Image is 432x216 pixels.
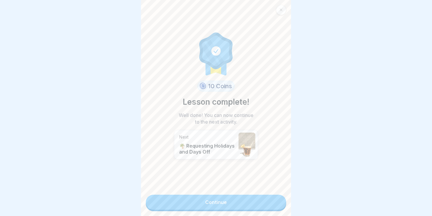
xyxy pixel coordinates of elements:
[177,112,255,125] p: Well done! You can now continue to the next activity.
[196,31,236,76] img: completion.svg
[198,82,207,91] img: coin.svg
[179,134,235,140] p: Next
[179,143,235,155] p: 🌴 Requesting Holidays and Days Off
[183,96,249,108] p: Lesson complete!
[146,195,286,210] a: Continue
[197,81,235,91] div: 10 Coins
